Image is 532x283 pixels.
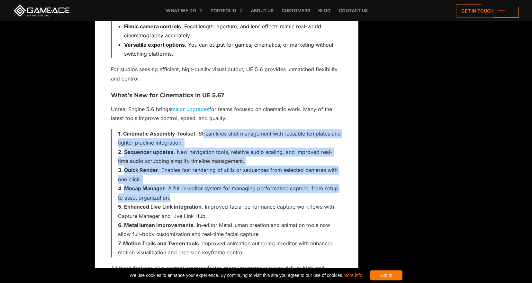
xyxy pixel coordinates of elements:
[118,148,342,166] li: . New navigation tools, relative audio scaling, and improved real-time audio scrubbing simplify t...
[370,270,402,280] div: Got it!
[118,239,342,258] li: . Improved animation authoring in-editor with enhanced motion visualization and precision keyfram...
[130,270,362,280] span: We use cookies to enhance your experience. By continuing to visit this site you agree to our use ...
[111,264,342,282] p: All these features give content creators faster, more integrated ways to deliver high-end cinemat...
[343,273,362,278] a: More info
[124,22,342,40] li: . Focal length, aperture, and lens effects mimic real-world cinematography accurately.
[118,184,342,203] li: . A full in-editor system for managing performance capture, from setup to asset organization.
[123,241,199,247] strong: Motion Trails and Tween tools
[124,149,174,156] strong: Sequencer updates
[118,221,342,239] li: . In-editor MetaHuman creation and animation tools now allow full-body customization and real-tim...
[124,185,165,192] strong: Mocap Manager
[124,23,181,30] strong: Filmic camera controls
[111,92,342,99] h3: What’s New for Cinematics in UE 5.6?
[171,106,209,112] a: major upgrades
[118,203,342,221] li: . Improved facial performance capture workflows with Capture Manager and Live Link Hub.
[111,65,342,83] p: For studios seeking efficient, high-quality visual output, UE 5.6 provides unmatched flexibility ...
[123,131,195,137] strong: Cinematic Assembly Toolset
[124,204,202,210] strong: Enhanced Live Link integration
[111,105,342,123] p: Unreal Engine 5.6 brings for teams focused on cinematic work. Many of the latest tools improve co...
[124,167,158,174] strong: Quick Render
[118,129,342,148] li: . Streamlines shot management with reusable templates and tighter pipeline integration.
[124,222,194,229] strong: MetaHuman improvements
[118,166,342,184] li: . Enables fast rendering of stills or sequences from selected cameras with one click.
[124,40,342,59] li: . You can output for games, cinematics, or marketing without switching platforms.
[456,4,519,18] a: Get in touch
[124,42,185,48] strong: Versatile export options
